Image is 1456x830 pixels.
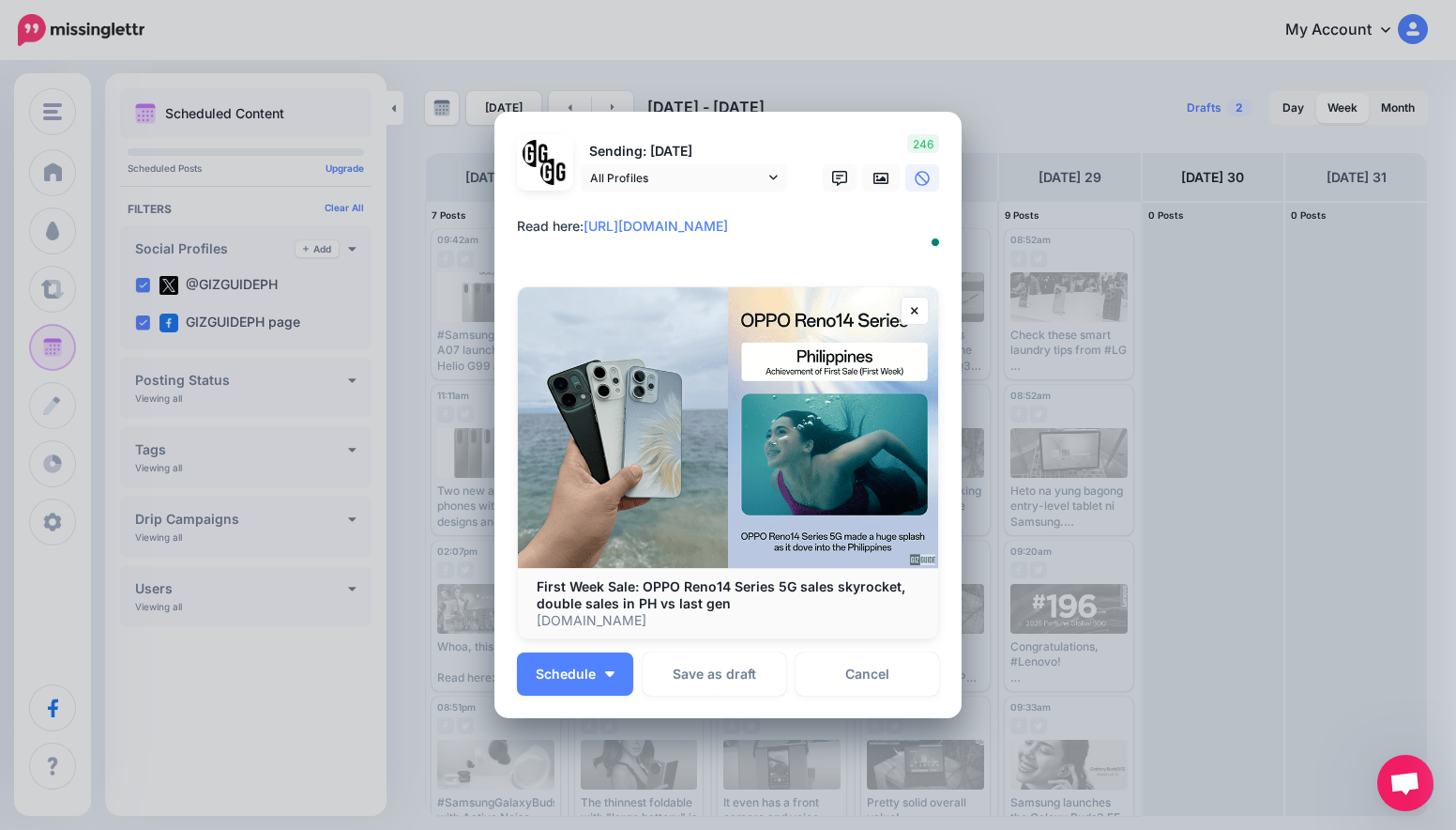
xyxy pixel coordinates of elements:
p: [DOMAIN_NAME] [537,612,919,629]
img: arrow-down-white.png [605,671,614,677]
p: Sending: [DATE] [581,141,787,162]
img: 353459792_649996473822713_4483302954317148903_n-bsa138318.png [523,140,550,167]
a: All Profiles [581,164,787,192]
textarea: To enrich screen reader interactions, please activate Accessibility in Grammarly extension settings [517,215,948,260]
button: Schedule [517,653,633,696]
span: All Profiles [590,168,765,188]
div: Read here: [517,215,948,238]
span: Schedule [536,668,596,681]
a: Cancel [796,653,939,696]
b: First Week Sale: OPPO Reno14 Series 5G sales skyrocket, double sales in PH vs last gen [537,578,905,611]
img: First Week Sale: OPPO Reno14 Series 5G sales skyrocket, double sales in PH vs last gen [518,287,938,567]
button: Save as draft [643,653,786,696]
span: 246 [907,134,939,153]
img: JT5sWCfR-79925.png [540,159,568,186]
